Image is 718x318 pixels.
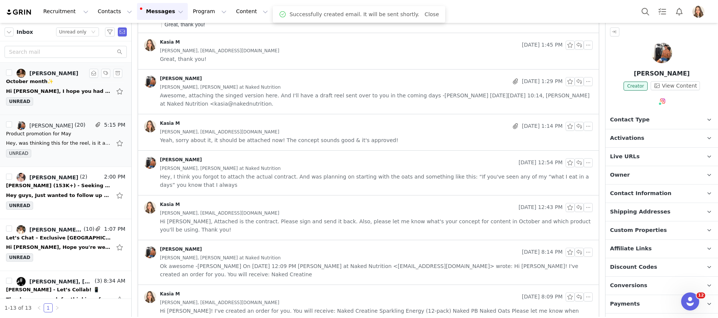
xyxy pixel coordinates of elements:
div: Hey guys, Just wanted to follow up on if the above might be of interest 🤍 Thanks, Hannah x Junior... [6,192,111,199]
div: [PERSON_NAME] [DATE] 12:54 PM[PERSON_NAME], [PERSON_NAME] at Naked Nutrition Hey, I think you for... [138,151,599,195]
div: [PERSON_NAME] [160,157,202,163]
a: Brands [320,3,350,20]
li: 1 [44,303,53,312]
img: ad8ee27d-9160-4da0-b4a9-f1ab319a7136--s.jpg [17,69,26,78]
button: Messages [137,3,188,20]
div: [PERSON_NAME] [160,76,202,82]
div: Kasia M [DATE] 12:43 PM[PERSON_NAME], [EMAIL_ADDRESS][DOMAIN_NAME] Hi [PERSON_NAME], Attached is ... [138,195,599,240]
span: (2) [78,173,87,181]
span: Inbox [17,28,33,36]
span: Conversions [610,282,647,290]
span: [PERSON_NAME], [PERSON_NAME] at Naked Nutrition [160,164,281,173]
span: Successfully created email. It will be sent shortly. [289,11,419,18]
span: Creator [624,82,648,91]
div: Kasia M [160,120,180,126]
span: [DATE] 1:45 PM [522,41,563,50]
span: Great, thank you! [160,55,207,63]
a: [PERSON_NAME] [144,76,202,88]
div: [PERSON_NAME] [29,123,73,129]
a: Kasia M [144,291,180,303]
div: Unread only [59,28,87,36]
a: [PERSON_NAME] [17,69,78,78]
button: Reporting [273,3,319,20]
div: Hey, was thinking this for the reel, is it alright? Naked oats.MOV -Charles On Mon, 29 Sept 2025 ... [6,139,111,147]
span: [PERSON_NAME], [EMAIL_ADDRESS][DOMAIN_NAME] [160,128,279,136]
div: October month✨ [6,78,53,85]
span: Shipping Addresses [610,208,671,216]
div: [PERSON_NAME] [160,246,202,252]
a: [PERSON_NAME] [17,121,73,130]
span: (10) [82,225,94,233]
p: [PERSON_NAME] [605,69,718,78]
span: [DATE] 12:43 PM [519,203,563,212]
a: 1 [44,304,52,312]
div: [PERSON_NAME], [PERSON_NAME] at Naked Nutrition, [PERSON_NAME] [29,227,82,233]
div: [PERSON_NAME], [PERSON_NAME] at Naked Nutrition [29,279,93,285]
iframe: Intercom live chat [681,292,699,310]
span: UNREAD [6,201,33,210]
img: feb2e975-cc18-4de8-bf7b-79454d28779b.jfif [144,120,156,132]
button: Notifications [671,3,688,20]
div: Kasia M [160,291,180,297]
i: icon: left [37,306,41,310]
span: [DATE] 8:09 PM [522,292,563,301]
span: Owner [610,171,630,179]
div: [PERSON_NAME] [29,70,78,76]
span: UNREAD [6,97,33,106]
a: [PERSON_NAME] [17,173,78,182]
div: [PERSON_NAME] [DATE] 8:14 PM[PERSON_NAME], [PERSON_NAME] at Naked Nutrition Ok awesome -[PERSON_N... [138,240,599,285]
li: 1-13 of 13 [5,303,32,312]
div: Kasia M [160,201,180,207]
span: Live URLs [610,153,640,161]
div: Louise Green (153K+) - Seeking Long Term Partnership [6,182,111,189]
a: [PERSON_NAME], [PERSON_NAME] at Naked Nutrition [17,277,93,286]
div: Jake Engelke - Let’s Collab! 📱 [6,286,99,294]
span: [DATE] 1:14 PM [522,122,563,131]
span: [DATE] 1:29 PM [522,77,563,86]
div: Kasia M [DATE] 1:14 PM[PERSON_NAME], [EMAIL_ADDRESS][DOMAIN_NAME] Yeah, sorry about it, it should... [138,114,599,150]
span: Discount Codes [610,263,657,271]
img: Charles Fritzen [651,42,672,63]
div: Product promotion for May [6,130,71,138]
a: [PERSON_NAME] [144,157,202,169]
img: 1641c9ba-68cb-493f-8ca7-b3fa19d34900--s.jpg [17,173,26,182]
div: Hi Kasia, I hope you had a great week so far and a good start into October.🤗 I just wanted to con... [6,88,111,95]
li: Next Page [53,303,62,312]
span: Contact Information [610,189,671,198]
i: icon: down [91,30,96,35]
span: Awesome, attaching the singed version here. And I'll have a draft reel sent over to you in the co... [160,91,593,108]
span: [PERSON_NAME], [EMAIL_ADDRESS][DOMAIN_NAME] [160,209,279,217]
div: [PERSON_NAME] [29,174,78,180]
a: Kasia M [144,201,180,214]
a: [PERSON_NAME], [PERSON_NAME] at Naked Nutrition, [PERSON_NAME] [17,225,82,234]
button: Profile [688,6,712,18]
a: [PERSON_NAME] [144,246,202,258]
span: Custom Properties [610,226,667,235]
div: Thank you so much for thinking of me. Sounds like a great opportunity and I'm definitely keen to ... [6,296,111,303]
img: feb2e975-cc18-4de8-bf7b-79454d28779b.jfif [144,291,156,303]
span: Yeah, sorry about it, it should be attached now! The concept sounds good & it's approved! [160,136,398,144]
img: 7a4c3f36-0cba-4d44-8cfe-2192c8b76b79.jpg [144,76,156,88]
span: (20) [73,121,85,129]
a: Community [350,3,393,20]
img: feb2e975-cc18-4de8-bf7b-79454d28779b.jfif [144,201,156,214]
a: grin logo [6,9,32,16]
div: Hi Kasia, Hope you're well ! Kindly checking in again here :) Thanks, Victoria X Victoria Black T... [6,244,111,251]
span: Affiliate Links [610,245,652,253]
i: icon: search [117,49,122,55]
span: 12 [697,292,705,298]
img: instagram.svg [660,98,666,104]
span: [PERSON_NAME], [PERSON_NAME] at Naked Nutrition [160,254,281,262]
button: Search [637,3,654,20]
input: Search mail [5,46,127,58]
li: Previous Page [35,303,44,312]
span: [PERSON_NAME], [EMAIL_ADDRESS][DOMAIN_NAME] [160,298,279,307]
i: icon: right [55,306,59,310]
span: UNREAD [6,149,31,157]
span: Hi [PERSON_NAME], Attached is the contract. Please sign and send it back. Also, please let me kno... [160,217,593,234]
a: Close [424,11,439,17]
span: Ok awesome -[PERSON_NAME] On [DATE] 12:09 PM [PERSON_NAME] at Naked Nutrition <[EMAIL_ADDRESS][DO... [160,262,593,279]
a: Tasks [654,3,671,20]
span: Contact Type [610,116,650,124]
img: 1ca27e2e-05aa-4212-80f2-c89804a62fd3--s.jpg [17,225,26,234]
